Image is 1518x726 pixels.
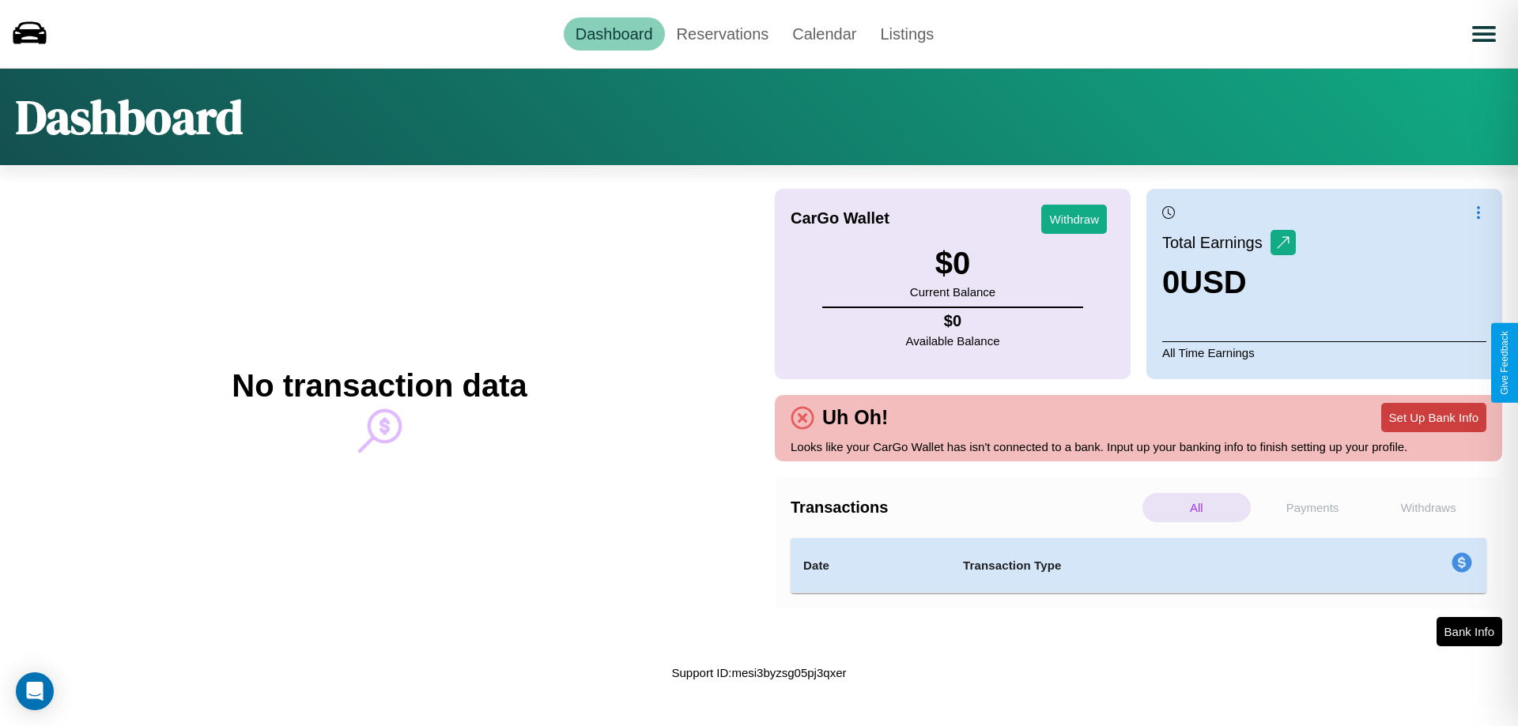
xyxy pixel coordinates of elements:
[665,17,781,51] a: Reservations
[1162,341,1486,363] p: All Time Earnings
[1142,493,1251,522] p: All
[16,85,243,149] h1: Dashboard
[906,312,1000,330] h4: $ 0
[906,330,1000,352] p: Available Balance
[910,246,995,281] h3: $ 0
[1374,493,1482,522] p: Withdraws
[564,17,665,51] a: Dashboard
[1162,228,1271,257] p: Total Earnings
[16,672,54,710] div: Open Intercom Messenger
[868,17,946,51] a: Listings
[791,538,1486,593] table: simple table
[814,406,896,429] h4: Uh Oh!
[672,662,847,683] p: Support ID: mesi3byzsg05pj3qxer
[780,17,868,51] a: Calendar
[963,556,1322,575] h4: Transaction Type
[910,281,995,303] p: Current Balance
[232,368,527,404] h2: No transaction data
[791,209,889,228] h4: CarGo Wallet
[1381,403,1486,432] button: Set Up Bank Info
[1437,617,1502,646] button: Bank Info
[791,498,1138,517] h4: Transactions
[1462,12,1506,56] button: Open menu
[1499,331,1510,395] div: Give Feedback
[1041,205,1107,234] button: Withdraw
[803,556,938,575] h4: Date
[1162,265,1296,300] h3: 0 USD
[1259,493,1367,522] p: Payments
[791,436,1486,457] p: Looks like your CarGo Wallet has isn't connected to a bank. Input up your banking info to finish ...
